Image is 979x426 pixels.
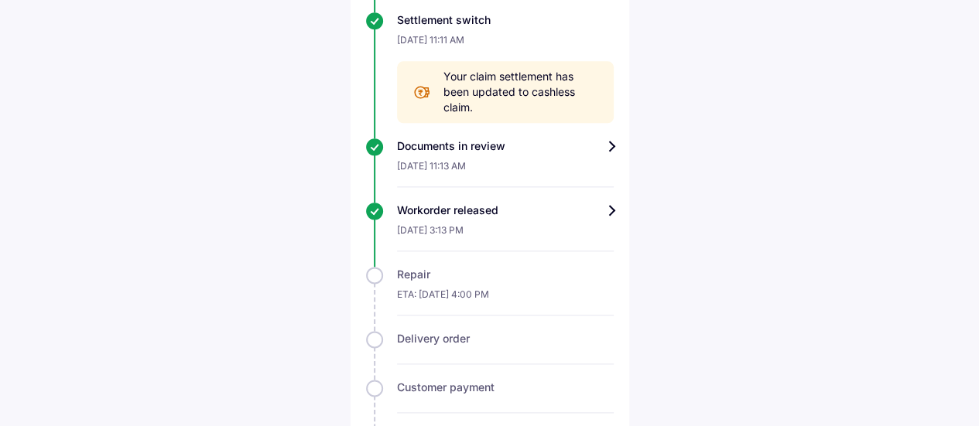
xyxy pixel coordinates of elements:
[397,380,614,395] div: Customer payment
[397,282,614,315] div: ETA: [DATE] 4:00 PM
[397,331,614,346] div: Delivery order
[443,69,598,115] span: Your claim settlement has been updated to cashless claim.
[397,203,614,218] div: Workorder released
[397,267,614,282] div: Repair
[397,218,614,251] div: [DATE] 3:13 PM
[397,138,614,154] div: Documents in review
[397,154,614,187] div: [DATE] 11:13 AM
[397,12,614,28] div: Settlement switch
[397,28,614,61] div: [DATE] 11:11 AM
